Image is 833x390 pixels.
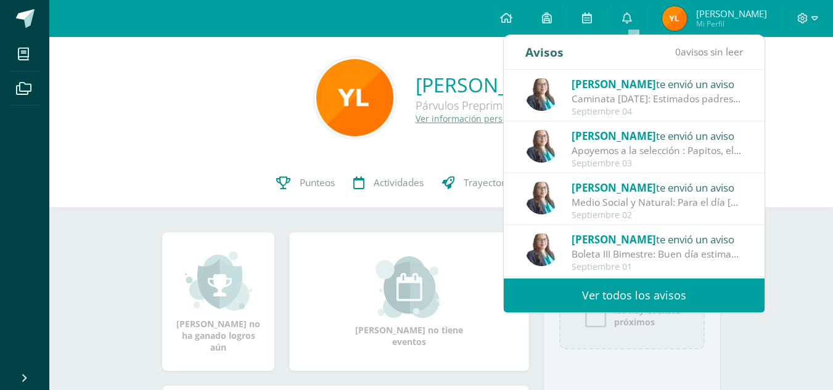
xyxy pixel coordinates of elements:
[572,144,743,158] div: Apoyemos a la selección : Papitos, el día de mañana jueves 4 de septiembre los alumnos pueden ven...
[675,45,681,59] span: 0
[572,129,656,143] span: [PERSON_NAME]
[572,158,743,169] div: Septiembre 03
[525,182,558,214] img: 287efd72c70b75962a7fdcb723c7c9f6.png
[572,77,656,91] span: [PERSON_NAME]
[572,128,743,144] div: te envió un aviso
[572,232,656,246] span: [PERSON_NAME]
[696,7,767,20] span: [PERSON_NAME]
[375,256,443,318] img: event_small.png
[416,113,528,124] a: Ver información personal...
[614,304,681,328] span: No hay eventos próximos
[416,98,569,113] div: Párvulos Preprimaria A
[583,304,608,328] img: event_icon.png
[662,6,687,31] img: 5245e3bd8303b0d14c6bc93cd9269dd4.png
[525,78,558,111] img: 287efd72c70b75962a7fdcb723c7c9f6.png
[348,256,471,347] div: [PERSON_NAME] no tiene eventos
[504,278,765,312] a: Ver todos los avisos
[572,210,743,221] div: Septiembre 02
[696,18,767,29] span: Mi Perfil
[572,92,743,106] div: Caminata 12 de septiembre: Estimados padres de familia adjunto información importante referente a...
[525,234,558,266] img: 287efd72c70b75962a7fdcb723c7c9f6.png
[316,59,393,136] img: 09a13ced55d70bb88ef3060083731f5b.png
[572,181,656,195] span: [PERSON_NAME]
[572,231,743,247] div: te envió un aviso
[300,176,335,189] span: Punteos
[572,195,743,209] div: Medio Social y Natural: Para el día viernes 5 de agosto, debes elaborar el Símbolo Patrio asignad...
[344,158,433,208] a: Actividades
[572,76,743,92] div: te envió un aviso
[374,176,424,189] span: Actividades
[185,250,252,312] img: achievement_small.png
[525,130,558,163] img: 287efd72c70b75962a7fdcb723c7c9f6.png
[572,247,743,261] div: Boleta III Bimestre: Buen día estimados padres de familia, por este medio adjunto boleta de notas...
[525,35,564,69] div: Avisos
[416,71,569,98] a: [PERSON_NAME]
[675,45,743,59] span: avisos sin leer
[174,250,262,353] div: [PERSON_NAME] no ha ganado logros aún
[464,176,513,189] span: Trayectoria
[572,262,743,272] div: Septiembre 01
[572,107,743,117] div: Septiembre 04
[433,158,522,208] a: Trayectoria
[572,179,743,195] div: te envió un aviso
[267,158,344,208] a: Punteos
